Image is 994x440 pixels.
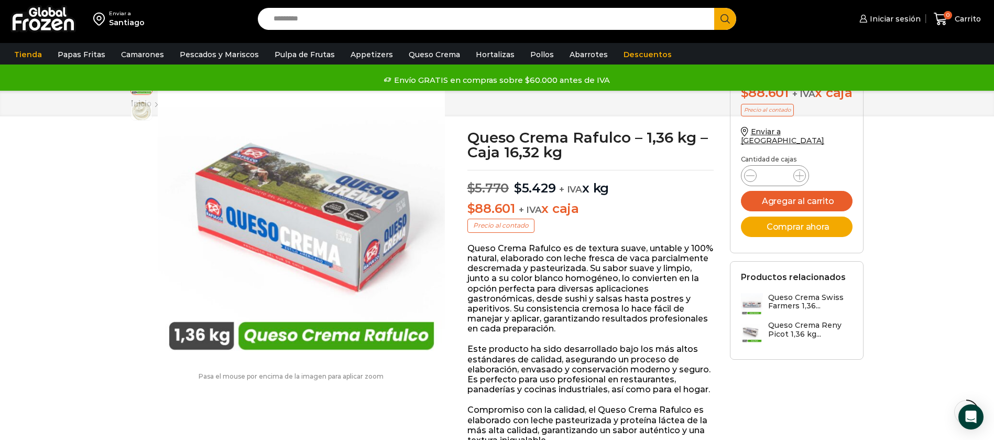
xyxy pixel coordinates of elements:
[9,45,47,65] a: Tienda
[467,180,509,196] bdi: 5.770
[467,344,714,394] p: Este producto ha sido desarrollado bajo los más altos estándares de calidad, asegurando un proces...
[768,321,853,339] h3: Queso Crema Reny Picot 1,36 kg...
[403,45,465,65] a: Queso Crema
[93,10,109,28] img: address-field-icon.svg
[525,45,559,65] a: Pollos
[269,45,340,65] a: Pulpa de Frutas
[741,85,749,100] span: $
[765,168,785,183] input: Product quantity
[741,85,789,100] bdi: 88.601
[467,201,515,216] bdi: 88.601
[931,7,984,31] a: 0 Carrito
[958,404,984,430] div: Open Intercom Messenger
[741,293,853,316] a: Queso Crema Swiss Farmers 1,36...
[741,104,794,116] p: Precio al contado
[564,45,613,65] a: Abarrotes
[741,272,846,282] h2: Productos relacionados
[471,45,520,65] a: Hortalizas
[109,10,145,17] div: Enviar a
[952,14,981,24] span: Carrito
[618,45,677,65] a: Descuentos
[514,180,556,196] bdi: 5.429
[467,201,714,217] p: x caja
[792,89,815,99] span: + IVA
[741,191,853,211] button: Agregar al carrito
[857,8,921,29] a: Iniciar sesión
[158,74,445,362] div: 1 / 2
[467,180,475,196] span: $
[741,85,853,101] div: x caja
[741,156,853,163] p: Cantidad de cajas
[130,373,452,380] p: Pasa el mouse por encima de la imagen para aplicar zoom
[467,201,475,216] span: $
[467,219,534,232] p: Precio al contado
[109,17,145,28] div: Santiago
[345,45,398,65] a: Appetizers
[944,11,952,19] span: 0
[158,74,445,362] img: queso-crema
[559,184,582,195] span: + IVA
[467,170,714,196] p: x kg
[519,205,542,215] span: + IVA
[174,45,264,65] a: Pescados y Mariscos
[131,101,152,122] span: queso-crema
[52,45,111,65] a: Papas Fritas
[741,321,853,344] a: Queso Crema Reny Picot 1,36 kg...
[714,8,736,30] button: Search button
[741,217,853,237] button: Comprar ahora
[867,14,921,24] span: Iniciar sesión
[116,45,169,65] a: Camarones
[741,127,825,145] a: Enviar a [GEOGRAPHIC_DATA]
[514,180,522,196] span: $
[768,293,853,311] h3: Queso Crema Swiss Farmers 1,36...
[467,130,714,159] h1: Queso Crema Rafulco – 1,36 kg – Caja 16,32 kg
[467,243,714,334] p: Queso Crema Rafulco es de textura suave, untable y 100% natural, elaborado con leche fresca de va...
